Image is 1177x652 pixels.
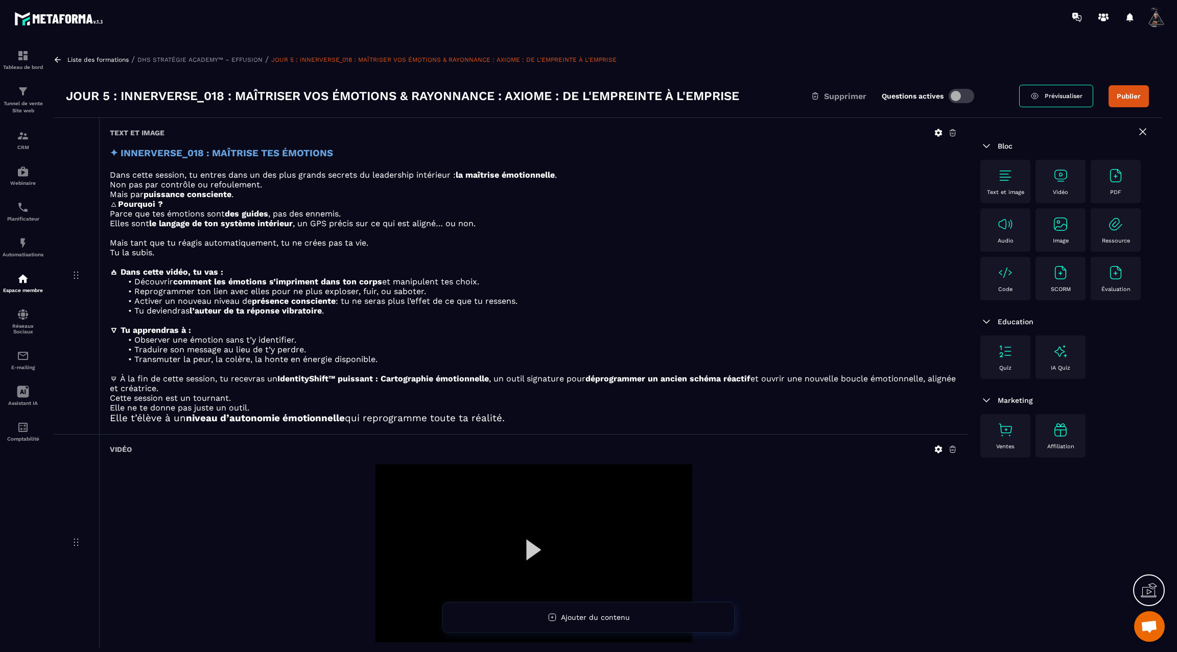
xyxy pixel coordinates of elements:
img: text-image no-wra [997,264,1014,281]
p: Assistant IA [3,400,43,406]
strong: le langage de ton système intérieur [149,219,293,228]
p: CRM [3,144,43,150]
p: PDF [1110,189,1121,196]
p: Planificateur [3,216,43,222]
a: social-networksocial-networkRéseaux Sociaux [3,301,43,342]
img: text-image no-wra [997,167,1014,184]
p: Mais par . [110,189,957,199]
p: Text et image [987,189,1024,196]
strong: présence consciente [252,296,336,306]
p: Code [998,286,1013,293]
p: Tu la subis. [110,248,957,257]
strong: la maîtrise émotionnelle [456,170,555,180]
p: Elles sont , un GPS précis sur ce qui est aligné… ou non. [110,219,957,228]
img: text-image no-wra [1052,216,1069,232]
li: Activer un nouveau niveau de : tu ne seras plus l’effet de ce que tu ressens. [122,296,957,306]
p: Mais tant que tu réagis automatiquement, tu ne crées pas ta vie. [110,238,957,248]
a: automationsautomationsEspace membre [3,265,43,301]
img: text-image no-wra [1052,167,1069,184]
img: formation [17,50,29,62]
strong: IdentityShift™ puissant : Cartographie émotionnelle [277,374,489,383]
a: formationformationTableau de bord [3,42,43,78]
span: Bloc [998,142,1013,150]
img: text-image no-wra [997,216,1014,232]
a: automationsautomationsAutomatisations [3,229,43,265]
img: text-image [1052,422,1069,438]
span: Education [998,318,1033,326]
p: Tableau de bord [3,64,43,70]
img: text-image [1052,343,1069,359]
span: Marketing [998,396,1033,404]
a: automationsautomationsWebinaire [3,158,43,194]
li: Traduire son message au lieu de t’y perdre. [122,345,957,354]
img: logo [14,9,106,28]
img: text-image no-wra [1108,216,1124,232]
img: formation [17,130,29,142]
p: Parce que tes émotions sont , pas des ennemis. [110,209,957,219]
strong: déprogrammer un ancien schéma réactif [585,374,750,383]
img: text-image no-wra [1108,264,1124,281]
h3: Elle t’élève à un qui reprogramme toute ta réalité. [110,413,957,424]
strong: l’auteur de ta réponse vibratoire [190,306,322,316]
img: scheduler [17,201,29,213]
p: Quiz [999,365,1011,371]
p: IA Quiz [1051,365,1070,371]
li: Transmuter la peur, la colère, la honte en énergie disponible. [122,354,957,364]
strong: comment les émotions s’impriment dans ton corps [173,277,382,286]
img: email [17,350,29,362]
p: Audio [998,237,1014,244]
a: emailemailE-mailing [3,342,43,378]
img: arrow-down [980,316,993,328]
p: E-mailing [3,365,43,370]
strong: des guides [225,209,268,219]
li: Tu deviendras . [122,306,957,316]
p: Dans cette session, tu entres dans un des plus grands secrets du leadership intérieur : . [110,170,957,180]
a: Assistant IA [3,378,43,414]
p: 🜂 [110,199,957,209]
p: Réseaux Sociaux [3,323,43,334]
p: Webinaire [3,180,43,186]
strong: Pourquoi ? [118,199,163,209]
a: accountantaccountantComptabilité [3,414,43,449]
h6: Text et image [110,129,164,137]
a: schedulerschedulerPlanificateur [3,194,43,229]
p: Évaluation [1101,286,1131,293]
img: formation [17,85,29,98]
span: Prévisualiser [1045,92,1082,100]
p: Tunnel de vente Site web [3,100,43,114]
span: / [131,55,135,64]
p: Affiliation [1047,443,1074,450]
p: SCORM [1051,286,1071,293]
a: DHS STRATÉGIE ACADEMY™ – EFFUSION [137,56,263,63]
strong: puissance consciente [144,189,231,199]
li: Observer une émotion sans t’y identifier. [122,335,957,345]
img: automations [17,237,29,249]
a: formationformationCRM [3,122,43,158]
li: Reprogrammer ton lien avec elles pour ne plus exploser, fuir, ou saboter. [122,286,957,296]
img: social-network [17,308,29,321]
img: arrow-down [980,394,993,406]
a: Liste des formations [67,56,129,63]
img: arrow-down [980,140,993,152]
p: Non pas par contrôle ou refoulement. [110,180,957,189]
p: Cette session est un tournant. [110,393,957,403]
img: automations [17,273,29,285]
label: Questions actives [882,92,944,100]
p: Ventes [996,443,1015,450]
strong: niveau d’autonomie émotionnelle [186,413,345,424]
h3: JOUR 5 : INNERVERSE_018 : MAÎTRISER VOS ÉMOTIONS & RAYONNANCE : AXIOME : DE L'EMPREINTE À L'EMPRISE [66,88,739,104]
p: Espace membre [3,287,43,293]
span: / [265,55,269,64]
p: Comptabilité [3,436,43,442]
img: automations [17,165,29,178]
span: Supprimer [824,91,866,101]
img: text-image no-wra [1052,264,1069,281]
p: Automatisations [3,252,43,257]
img: text-image no-wra [997,343,1014,359]
strong: ✦ INNERVERSE_018 : MAÎTRISE TES ÉMOTIONS [110,148,333,159]
p: Image [1053,237,1069,244]
p: Elle ne te donne pas juste un outil. [110,403,957,413]
img: text-image no-wra [1108,167,1124,184]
